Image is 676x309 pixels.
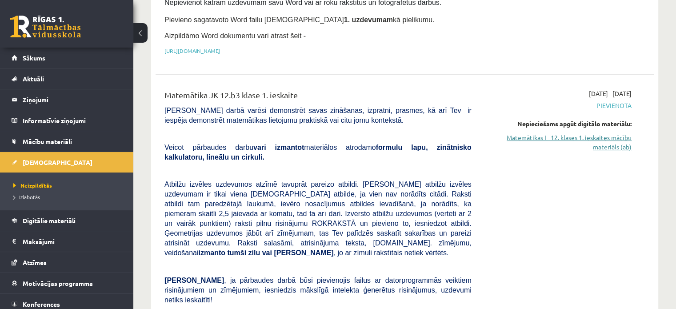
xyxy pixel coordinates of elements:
[253,144,304,151] b: vari izmantot
[23,258,47,266] span: Atzīmes
[164,181,472,257] span: Atbilžu izvēles uzdevumos atzīmē tavuprāt pareizo atbildi. [PERSON_NAME] atbilžu izvēles uzdevuma...
[164,144,472,161] span: Veicot pārbaudes darbu materiālos atrodamo
[227,249,333,257] b: tumši zilu vai [PERSON_NAME]
[23,137,72,145] span: Mācību materiāli
[12,89,122,110] a: Ziņojumi
[23,54,45,62] span: Sākums
[23,158,92,166] span: [DEMOGRAPHIC_DATA]
[485,133,632,152] a: Matemātikas I - 12. klases 1. ieskaites mācību materiāls (ab)
[13,181,124,189] a: Neizpildītās
[12,68,122,89] a: Aktuāli
[164,107,472,124] span: [PERSON_NAME] darbā varēsi demonstrēt savas zināšanas, izpratni, prasmes, kā arī Tev ir iespēja d...
[12,273,122,293] a: Motivācijas programma
[23,231,122,252] legend: Maksājumi
[23,279,93,287] span: Motivācijas programma
[589,89,632,98] span: [DATE] - [DATE]
[164,277,472,304] span: , ja pārbaudes darbā būsi pievienojis failus ar datorprogrammās veiktiem risinājumiem un zīmējumi...
[12,110,122,131] a: Informatīvie ziņojumi
[23,300,60,308] span: Konferences
[485,119,632,128] div: Nepieciešams apgūt digitālo materiālu:
[12,252,122,273] a: Atzīmes
[199,249,225,257] b: izmanto
[23,217,76,225] span: Digitālie materiāli
[12,210,122,231] a: Digitālie materiāli
[12,231,122,252] a: Maksājumi
[164,16,434,24] span: Pievieno sagatavoto Word failu [DEMOGRAPHIC_DATA] kā pielikumu.
[164,47,220,54] a: [URL][DOMAIN_NAME]
[13,193,40,201] span: Izlabotās
[12,48,122,68] a: Sākums
[13,193,124,201] a: Izlabotās
[12,152,122,173] a: [DEMOGRAPHIC_DATA]
[23,110,122,131] legend: Informatīvie ziņojumi
[485,101,632,110] span: Pievienota
[164,32,306,40] span: Aizpildāmo Word dokumentu vari atrast šeit -
[164,277,224,284] span: [PERSON_NAME]
[13,182,52,189] span: Neizpildītās
[12,131,122,152] a: Mācību materiāli
[344,16,393,24] strong: 1. uzdevumam
[164,89,472,105] div: Matemātika JK 12.b3 klase 1. ieskaite
[164,144,472,161] b: formulu lapu, zinātnisko kalkulatoru, lineālu un cirkuli.
[23,75,44,83] span: Aktuāli
[10,16,81,38] a: Rīgas 1. Tālmācības vidusskola
[23,89,122,110] legend: Ziņojumi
